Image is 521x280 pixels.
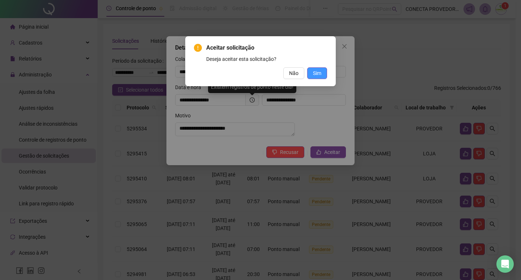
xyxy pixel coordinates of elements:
[283,67,304,79] button: Não
[194,44,202,52] span: exclamation-circle
[289,69,298,77] span: Não
[206,55,327,63] div: Deseja aceitar esta solicitação?
[307,67,327,79] button: Sim
[313,69,321,77] span: Sim
[496,255,514,273] div: Open Intercom Messenger
[206,43,327,52] span: Aceitar solicitação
